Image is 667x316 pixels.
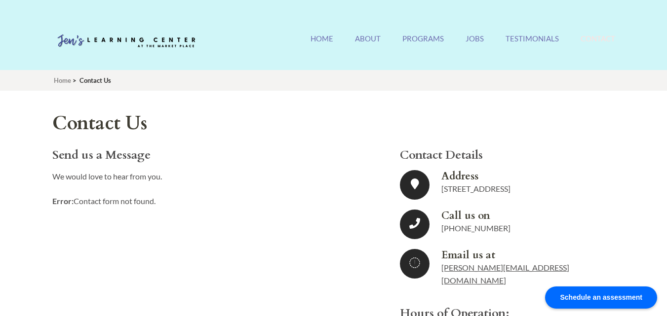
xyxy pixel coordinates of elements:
[581,34,615,55] a: Contact
[355,34,381,55] a: About
[466,34,484,55] a: Jobs
[52,27,200,56] img: Jen's Learning Center Logo Transparent
[52,113,600,134] h1: Contact Us
[441,223,510,233] a: [PHONE_NUMBER]
[441,210,600,222] strong: Call us on
[52,196,74,206] strong: Error:
[400,148,600,162] h3: Contact Details
[52,170,366,183] p: We would love to hear from you.
[52,195,366,208] p: Contact form not found.
[441,249,600,261] strong: Email us at
[311,34,333,55] a: Home
[545,286,657,309] div: Schedule an assessment
[52,148,366,162] h3: Send us a Message
[506,34,559,55] a: Testimonials
[402,34,444,55] a: Programs
[441,170,600,182] strong: Address
[54,76,71,84] a: Home
[441,263,569,285] a: [PERSON_NAME][EMAIL_ADDRESS][DOMAIN_NAME]
[73,76,77,84] span: >
[441,184,510,193] span: [STREET_ADDRESS]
